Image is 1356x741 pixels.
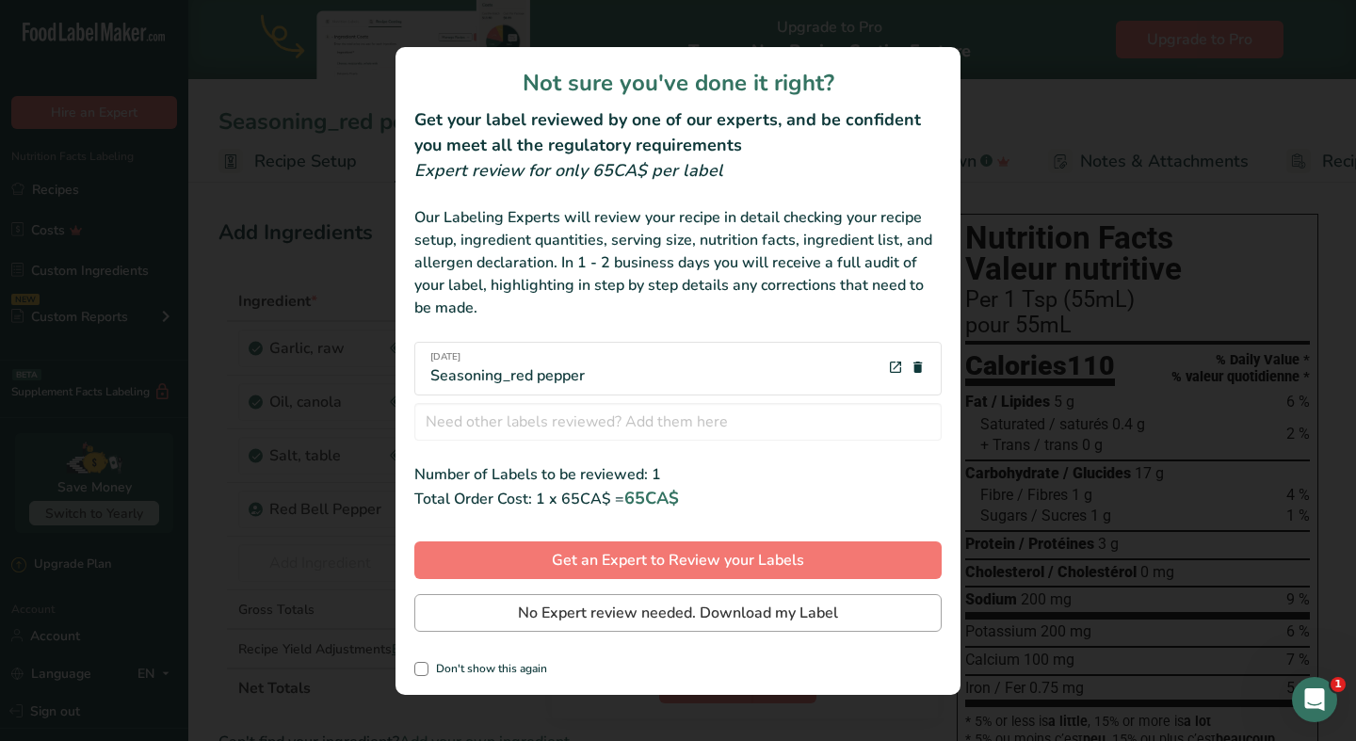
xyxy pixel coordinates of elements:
span: No Expert review needed. Download my Label [518,602,838,624]
iframe: Intercom live chat [1292,677,1337,722]
h1: Not sure you've done it right? [414,66,942,100]
div: Our Labeling Experts will review your recipe in detail checking your recipe setup, ingredient qua... [414,206,942,319]
div: Total Order Cost: 1 x 65CA$ = [414,486,942,511]
div: Number of Labels to be reviewed: 1 [414,463,942,486]
span: 1 [1331,677,1346,692]
span: Don't show this again [428,662,547,676]
button: Get an Expert to Review your Labels [414,541,942,579]
h2: Get your label reviewed by one of our experts, and be confident you meet all the regulatory requi... [414,107,942,158]
div: Expert review for only 65CA$ per label [414,158,942,184]
button: No Expert review needed. Download my Label [414,594,942,632]
div: Seasoning_red pepper [430,350,585,387]
span: 65CA$ [624,487,679,509]
input: Need other labels reviewed? Add them here [414,403,942,441]
span: Get an Expert to Review your Labels [552,549,804,572]
span: [DATE] [430,350,585,364]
